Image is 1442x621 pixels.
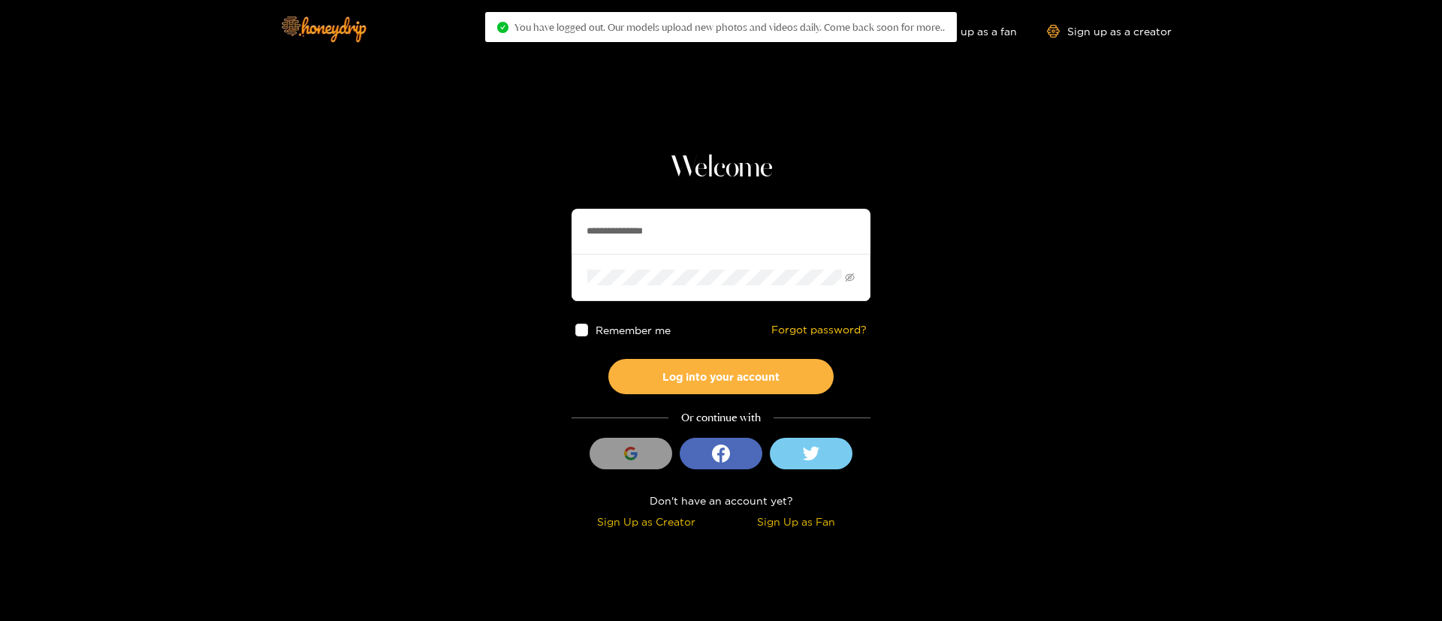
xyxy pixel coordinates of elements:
h1: Welcome [572,150,870,186]
span: check-circle [497,22,508,33]
span: eye-invisible [845,273,855,282]
div: Sign Up as Fan [725,513,867,530]
button: Log into your account [608,359,834,394]
a: Sign up as a fan [914,25,1017,38]
a: Sign up as a creator [1047,25,1172,38]
div: Or continue with [572,409,870,427]
div: Don't have an account yet? [572,492,870,509]
span: Remember me [596,324,671,336]
span: You have logged out. Our models upload new photos and videos daily. Come back soon for more.. [514,21,945,33]
div: Sign Up as Creator [575,513,717,530]
a: Forgot password? [771,324,867,336]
